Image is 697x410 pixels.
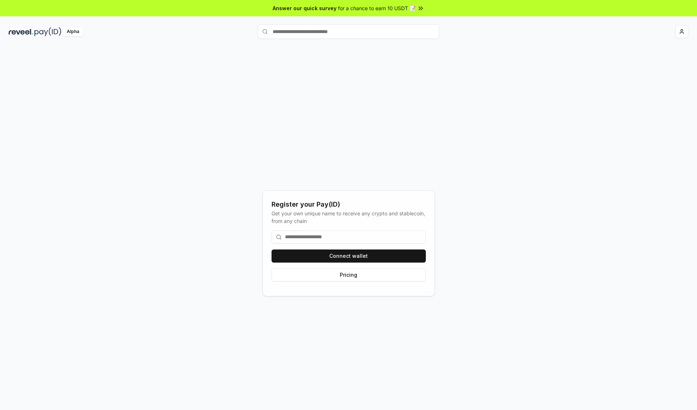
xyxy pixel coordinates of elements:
div: Alpha [63,27,83,36]
img: reveel_dark [9,27,33,36]
button: Connect wallet [272,249,426,263]
span: Answer our quick survey [273,4,337,12]
div: Get your own unique name to receive any crypto and stablecoin, from any chain [272,210,426,225]
button: Pricing [272,268,426,281]
div: Register your Pay(ID) [272,199,426,210]
img: pay_id [34,27,61,36]
span: for a chance to earn 10 USDT 📝 [338,4,416,12]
